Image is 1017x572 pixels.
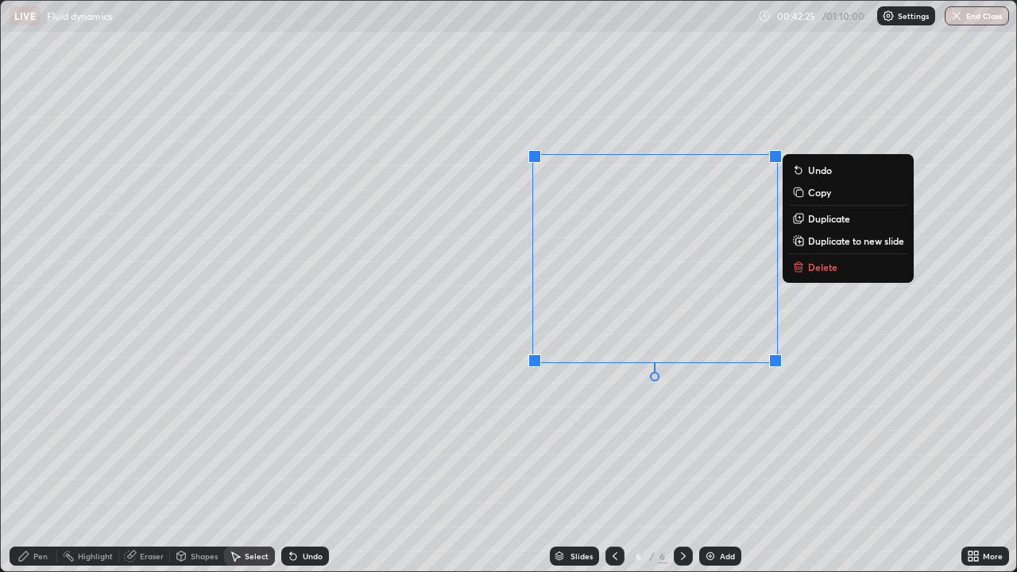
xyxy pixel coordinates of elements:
div: Eraser [140,552,164,560]
button: Undo [789,160,907,180]
p: Fluid dynamics [47,10,112,22]
p: Settings [898,12,929,20]
div: Highlight [78,552,113,560]
div: Undo [303,552,323,560]
p: LIVE [14,10,36,22]
img: add-slide-button [704,550,717,562]
img: class-settings-icons [882,10,895,22]
img: end-class-cross [950,10,963,22]
button: Duplicate to new slide [789,231,907,250]
div: Pen [33,552,48,560]
button: Copy [789,183,907,202]
div: Shapes [191,552,218,560]
button: End Class [945,6,1009,25]
div: Slides [570,552,593,560]
div: 6 [631,551,647,561]
p: Delete [808,261,837,273]
p: Duplicate [808,212,850,225]
p: Undo [808,164,832,176]
div: More [983,552,1003,560]
div: Select [245,552,269,560]
div: 6 [658,549,667,563]
button: Duplicate [789,209,907,228]
p: Copy [808,186,831,199]
button: Delete [789,257,907,276]
div: Add [720,552,735,560]
div: / [650,551,655,561]
p: Duplicate to new slide [808,234,904,247]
